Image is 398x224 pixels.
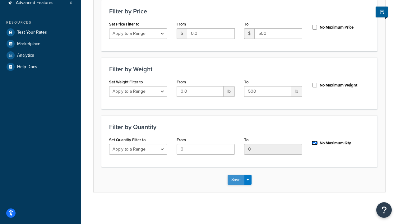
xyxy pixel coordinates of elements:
[320,25,354,30] label: No Maximum Price
[224,86,235,97] span: lb
[109,124,370,130] h3: Filter by Quantity
[5,20,76,25] div: Resources
[5,38,76,49] a: Marketplace
[244,80,248,84] label: To
[109,138,146,142] label: Set Quantity Filter to
[244,28,254,39] span: $
[5,61,76,72] a: Help Docs
[376,7,388,17] button: Show Help Docs
[109,8,370,15] h3: Filter by Price
[228,175,244,185] button: Save
[17,30,47,35] span: Test Your Rates
[177,80,186,84] label: From
[244,138,248,142] label: To
[177,138,186,142] label: From
[177,28,187,39] span: $
[320,82,357,88] label: No Maximum Weight
[291,86,302,97] span: lb
[177,22,186,26] label: From
[109,22,139,26] label: Set Price Filter to
[5,27,76,38] a: Test Your Rates
[70,0,72,6] span: 0
[376,202,392,218] button: Open Resource Center
[5,50,76,61] a: Analytics
[17,53,34,58] span: Analytics
[320,140,351,146] label: No Maximum Qty
[109,66,370,72] h3: Filter by Weight
[17,41,40,47] span: Marketplace
[109,80,143,84] label: Set Weight Filter to
[17,64,37,70] span: Help Docs
[16,0,53,6] span: Advanced Features
[244,22,248,26] label: To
